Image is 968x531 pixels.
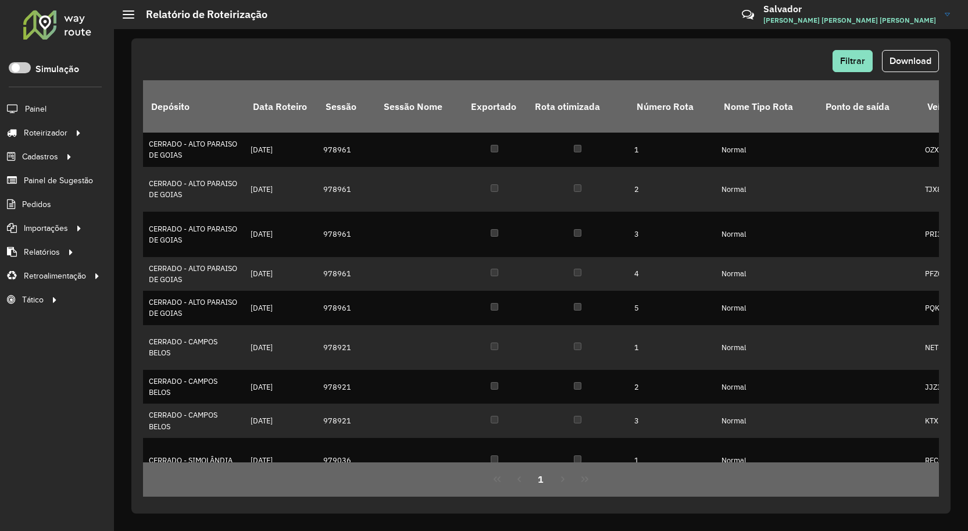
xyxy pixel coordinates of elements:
[716,325,817,370] td: Normal
[245,133,317,166] td: [DATE]
[527,80,628,133] th: Rota otimizada
[882,50,939,72] button: Download
[317,167,376,212] td: 978961
[463,80,527,133] th: Exportado
[24,270,86,282] span: Retroalimentação
[245,325,317,370] td: [DATE]
[817,80,919,133] th: Ponto de saída
[317,404,376,437] td: 978921
[143,80,245,133] th: Depósito
[833,50,873,72] button: Filtrar
[143,438,245,483] td: CERRADO - SIMOLÂNDIA
[628,133,716,166] td: 1
[628,80,716,133] th: Número Rota
[716,291,817,325] td: Normal
[735,2,760,27] a: Contato Rápido
[245,257,317,291] td: [DATE]
[628,257,716,291] td: 4
[245,370,317,404] td: [DATE]
[317,257,376,291] td: 978961
[628,370,716,404] td: 2
[763,3,936,15] h3: Salvador
[143,212,245,257] td: CERRADO - ALTO PARAISO DE GOIAS
[22,294,44,306] span: Tático
[840,56,865,66] span: Filtrar
[245,80,317,133] th: Data Roteiro
[143,257,245,291] td: CERRADO - ALTO PARAISO DE GOIAS
[628,167,716,212] td: 2
[24,222,68,234] span: Importações
[890,56,931,66] span: Download
[628,438,716,483] td: 1
[763,15,936,26] span: [PERSON_NAME] [PERSON_NAME] [PERSON_NAME]
[143,291,245,325] td: CERRADO - ALTO PARAISO DE GOIAS
[317,370,376,404] td: 978921
[24,174,93,187] span: Painel de Sugestão
[245,167,317,212] td: [DATE]
[317,291,376,325] td: 978961
[143,167,245,212] td: CERRADO - ALTO PARAISO DE GOIAS
[143,133,245,166] td: CERRADO - ALTO PARAISO DE GOIAS
[716,257,817,291] td: Normal
[628,212,716,257] td: 3
[716,212,817,257] td: Normal
[317,80,376,133] th: Sessão
[628,404,716,437] td: 3
[317,133,376,166] td: 978961
[376,80,463,133] th: Sessão Nome
[22,151,58,163] span: Cadastros
[716,80,817,133] th: Nome Tipo Rota
[245,404,317,437] td: [DATE]
[24,246,60,258] span: Relatórios
[628,325,716,370] td: 1
[35,62,79,76] label: Simulação
[317,212,376,257] td: 978961
[25,103,47,115] span: Painel
[628,291,716,325] td: 5
[716,167,817,212] td: Normal
[143,370,245,404] td: CERRADO - CAMPOS BELOS
[317,438,376,483] td: 979036
[530,468,552,490] button: 1
[245,438,317,483] td: [DATE]
[245,212,317,257] td: [DATE]
[134,8,267,21] h2: Relatório de Roteirização
[143,325,245,370] td: CERRADO - CAMPOS BELOS
[716,404,817,437] td: Normal
[716,370,817,404] td: Normal
[22,198,51,211] span: Pedidos
[716,133,817,166] td: Normal
[24,127,67,139] span: Roteirizador
[716,438,817,483] td: Normal
[245,291,317,325] td: [DATE]
[143,404,245,437] td: CERRADO - CAMPOS BELOS
[317,325,376,370] td: 978921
